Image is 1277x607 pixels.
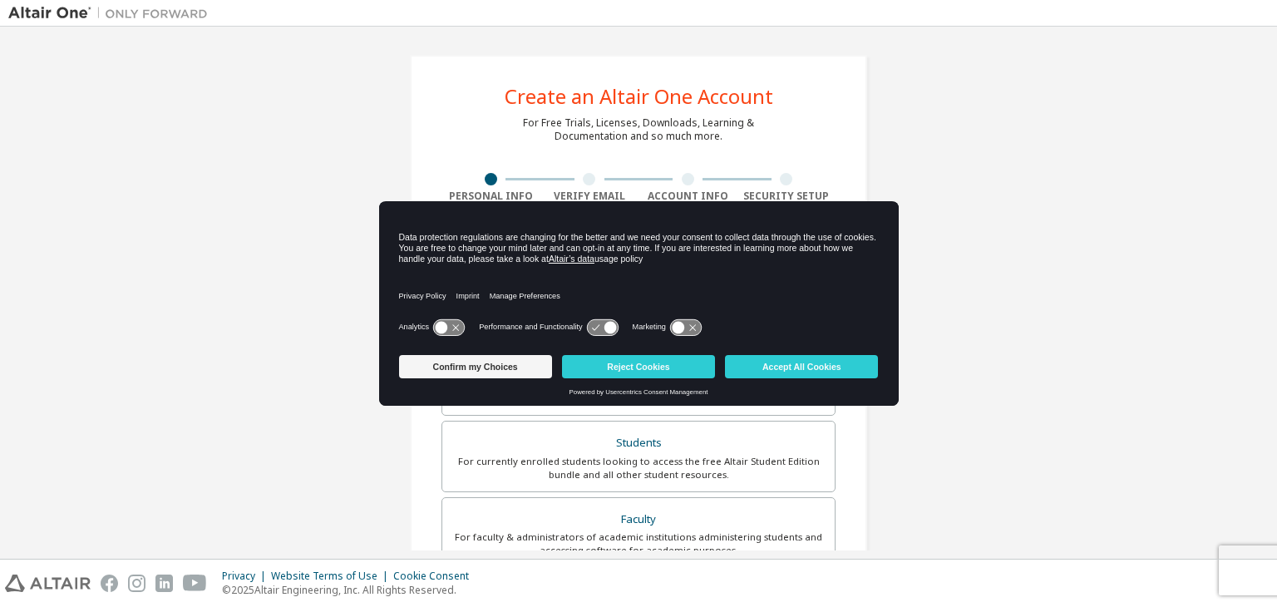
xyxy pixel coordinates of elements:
[452,531,825,557] div: For faculty & administrators of academic institutions administering students and accessing softwa...
[452,432,825,455] div: Students
[540,190,639,203] div: Verify Email
[393,570,479,583] div: Cookie Consent
[441,190,540,203] div: Personal Info
[183,575,207,592] img: youtube.svg
[222,570,271,583] div: Privacy
[222,583,479,597] p: © 2025 Altair Engineering, Inc. All Rights Reserved.
[271,570,393,583] div: Website Terms of Use
[638,190,737,203] div: Account Info
[505,86,773,106] div: Create an Altair One Account
[128,575,145,592] img: instagram.svg
[8,5,216,22] img: Altair One
[452,455,825,481] div: For currently enrolled students looking to access the free Altair Student Edition bundle and all ...
[155,575,173,592] img: linkedin.svg
[5,575,91,592] img: altair_logo.svg
[737,190,836,203] div: Security Setup
[523,116,754,143] div: For Free Trials, Licenses, Downloads, Learning & Documentation and so much more.
[101,575,118,592] img: facebook.svg
[452,508,825,531] div: Faculty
